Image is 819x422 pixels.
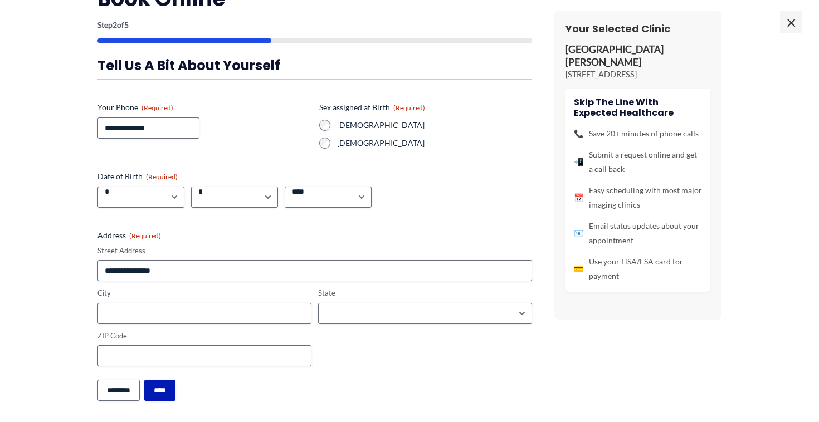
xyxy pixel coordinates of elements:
[97,230,161,241] legend: Address
[97,288,311,298] label: City
[565,43,710,69] p: [GEOGRAPHIC_DATA][PERSON_NAME]
[565,69,710,80] p: [STREET_ADDRESS]
[574,254,702,283] li: Use your HSA/FSA card for payment
[574,148,702,176] li: Submit a request online and get a call back
[129,232,161,240] span: (Required)
[574,226,583,241] span: 📧
[97,57,532,74] h3: Tell us a bit about yourself
[146,173,178,181] span: (Required)
[97,171,178,182] legend: Date of Birth
[113,20,117,30] span: 2
[319,102,425,113] legend: Sex assigned at Birth
[574,219,702,248] li: Email status updates about your appointment
[97,331,311,341] label: ZIP Code
[337,138,532,149] label: [DEMOGRAPHIC_DATA]
[124,20,129,30] span: 5
[574,97,702,118] h4: Skip the line with Expected Healthcare
[97,246,532,256] label: Street Address
[574,183,702,212] li: Easy scheduling with most major imaging clinics
[337,120,532,131] label: [DEMOGRAPHIC_DATA]
[574,262,583,276] span: 💳
[97,21,532,29] p: Step of
[780,11,802,33] span: ×
[565,22,710,35] h3: Your Selected Clinic
[574,155,583,169] span: 📲
[574,126,702,141] li: Save 20+ minutes of phone calls
[142,104,173,112] span: (Required)
[574,190,583,205] span: 📅
[318,288,532,298] label: State
[393,104,425,112] span: (Required)
[97,102,310,113] label: Your Phone
[574,126,583,141] span: 📞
